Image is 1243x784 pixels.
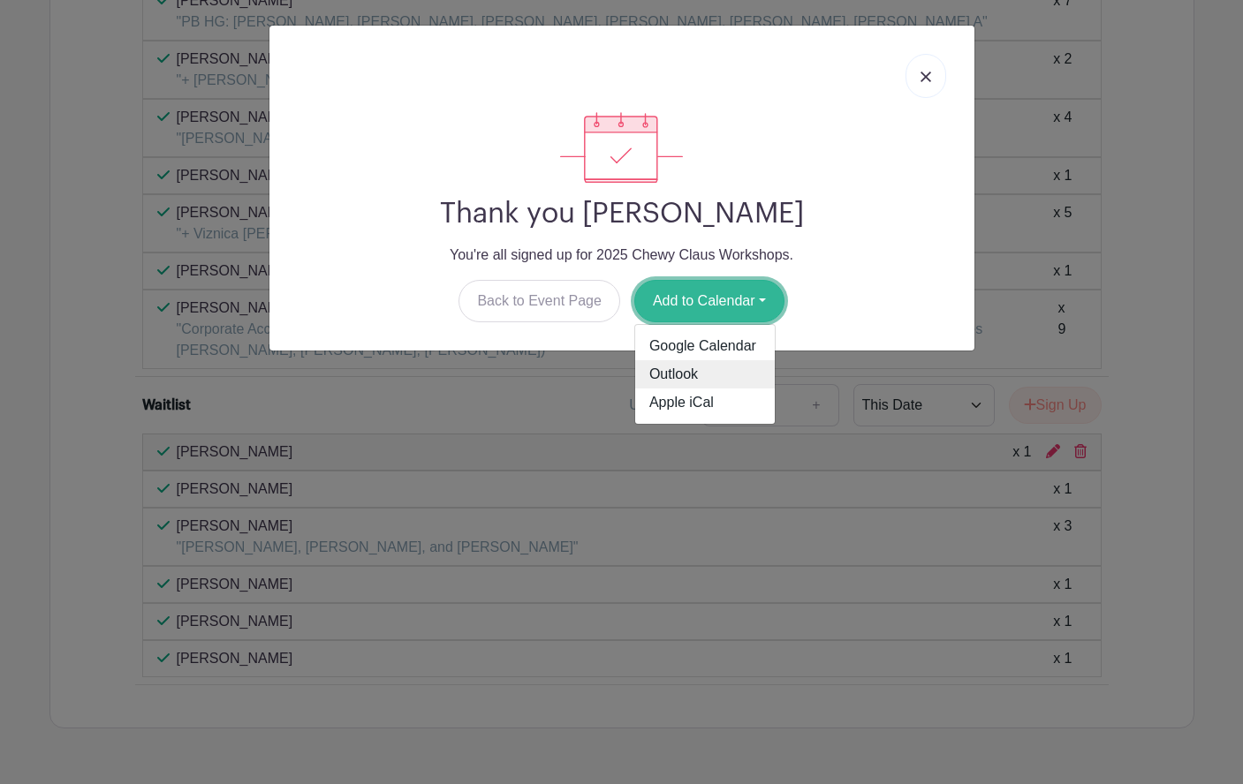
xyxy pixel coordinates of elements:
a: Outlook [635,360,775,388]
a: Apple iCal [635,388,775,417]
a: Google Calendar [635,332,775,360]
p: You're all signed up for 2025 Chewy Claus Workshops. [284,245,960,266]
button: Add to Calendar [634,280,784,322]
img: close_button-5f87c8562297e5c2d7936805f587ecaba9071eb48480494691a3f1689db116b3.svg [921,72,931,82]
img: signup_complete-c468d5dda3e2740ee63a24cb0ba0d3ce5d8a4ecd24259e683200fb1569d990c8.svg [560,112,682,183]
h2: Thank you [PERSON_NAME] [284,197,960,230]
a: Back to Event Page [459,280,620,322]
